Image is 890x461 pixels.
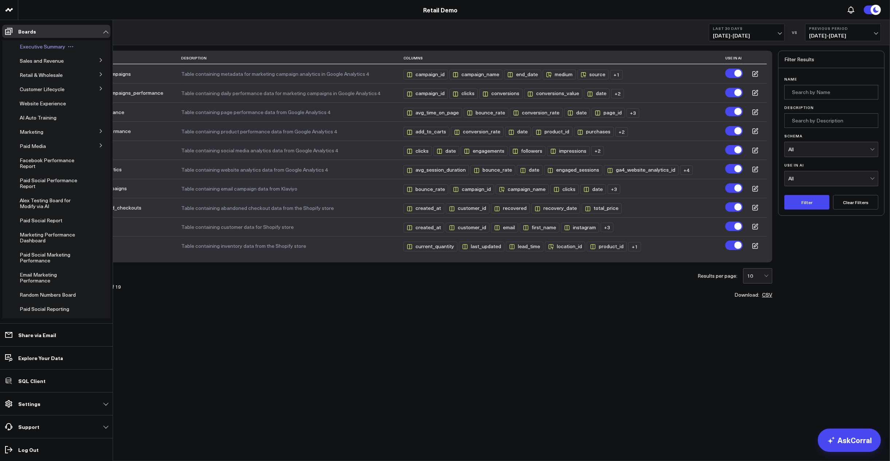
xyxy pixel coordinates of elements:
a: Facebook Performance Report [20,157,79,169]
span: Retail & Wholesale [20,71,63,78]
label: Description [784,105,878,110]
p: Boards [18,28,36,34]
button: add_to_carts [403,125,451,137]
a: Log Out [2,443,110,456]
div: VS [788,30,801,35]
div: engaged_sessions [544,165,602,175]
button: product_id [587,240,628,251]
button: date [564,106,592,118]
div: date [433,146,459,156]
button: date [433,145,461,156]
a: Executive Summary [20,44,65,50]
button: current_quantity [403,240,459,251]
button: created_at [403,202,446,213]
span: Executive Summary [20,43,65,50]
button: Table containing page performance data from Google Analytics 4 [181,109,397,115]
div: date [564,108,590,118]
p: SQL Client [18,378,46,384]
div: customer_id [446,223,489,233]
button: clicks [550,183,580,194]
span: Facebook Performance Report [20,157,74,169]
button: conversions [479,87,524,98]
button: product_id [532,125,574,137]
button: first_name [520,221,561,233]
label: Turn off Use in AI [725,183,743,193]
a: Paid Social Performance Report [20,177,80,189]
span: Marketing Performance Dashboard [20,231,75,244]
input: Search by Description [784,113,878,128]
button: Table containing abandoned checkout data from the Shopify store [181,205,397,211]
span: Download: [734,292,759,297]
div: campaign_id [403,70,448,79]
div: campaign_name [496,184,549,194]
button: Table containing email campaign data from Klaviyo [181,186,397,192]
p: Explore Your Data [18,355,63,361]
div: medium [543,70,576,79]
div: bounce_rate [471,165,515,175]
div: campaign_id [450,184,494,194]
div: end_date [504,70,541,79]
a: Marketing [20,129,43,135]
div: bounce_rate [403,184,448,194]
div: bounce_rate [464,108,508,118]
div: conversions_value [524,89,582,98]
p: Support [18,424,39,430]
a: Random Numbers Board [20,292,76,298]
button: avg_session_duration [403,164,471,175]
span: Paid Social Marketing Performance [20,251,70,264]
a: Sales and Revenue [20,58,64,64]
div: engagements [461,146,508,156]
button: +1 [610,69,624,79]
button: +2 [591,145,605,156]
button: date [580,183,608,194]
div: first_name [520,223,559,233]
div: add_to_carts [403,127,449,137]
button: end_date [504,68,543,79]
button: Clear Filters [833,195,878,210]
a: Retail & Wholesale [20,72,63,78]
div: + 2 [591,146,604,156]
a: Retail Demo [423,6,458,14]
div: campaign_name [449,70,503,79]
label: Turn off Use in AI [725,222,743,231]
div: ga4_website_analytics_id [604,165,679,175]
div: campaign_id [403,89,448,98]
th: Use in AI [725,52,743,64]
div: created_at [403,223,444,233]
button: purchases [574,125,615,137]
button: medium [543,68,577,79]
div: instagram [561,223,599,233]
div: + 3 [608,184,620,194]
div: date [505,127,531,137]
div: location_id [545,242,585,251]
span: Alex Testing Board for Modify via AI [20,197,71,210]
span: Paid Social Report [20,217,62,224]
div: total_price [582,203,622,213]
button: conversions_value [524,87,584,98]
button: customer_id [446,202,491,213]
label: Turn off Use in AI [725,69,743,78]
button: date [584,87,611,98]
a: Marketing Performance Dashboard [20,232,81,243]
div: clicks [403,146,432,156]
a: Paid Social Report [20,218,62,223]
button: instagram [561,221,601,233]
b: Previous Period [809,26,877,31]
button: Table containing product performance data from Google Analytics 4 [181,129,397,134]
button: created_at [403,221,446,233]
div: purchases [574,127,614,137]
th: Columns [403,52,725,64]
button: followers [509,145,547,156]
div: conversion_rate [451,127,504,137]
th: Description [181,52,404,64]
button: source [577,68,610,79]
div: + 2 [611,89,624,98]
div: lead_time [506,242,543,251]
button: campaign_name [496,183,550,194]
div: date [517,165,543,175]
label: Use in AI [784,163,878,167]
button: page_id [592,106,626,118]
button: date [517,164,544,175]
div: Results per page: [698,273,737,278]
a: Paid Social Reporting [20,306,69,312]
